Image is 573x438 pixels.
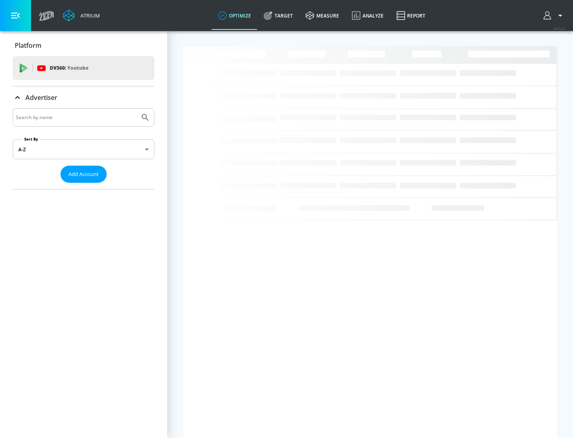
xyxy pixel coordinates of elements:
p: Advertiser [25,93,57,102]
button: Add Account [60,166,107,183]
a: measure [299,1,345,30]
input: Search by name [16,112,136,123]
label: Sort By [23,137,40,142]
div: Platform [13,34,154,57]
a: Report [390,1,432,30]
p: Youtube [67,64,88,72]
p: DV360: [50,64,88,72]
a: Analyze [345,1,390,30]
span: Add Account [68,170,99,179]
a: optimize [212,1,257,30]
div: DV360: Youtube [13,56,154,80]
a: Target [257,1,299,30]
nav: list of Advertiser [13,183,154,189]
div: Advertiser [13,108,154,189]
p: Platform [15,41,41,50]
div: A-Z [13,139,154,159]
span: v 4.32.0 [554,26,565,31]
div: Advertiser [13,86,154,109]
a: Atrium [63,10,100,22]
div: Atrium [77,12,100,19]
